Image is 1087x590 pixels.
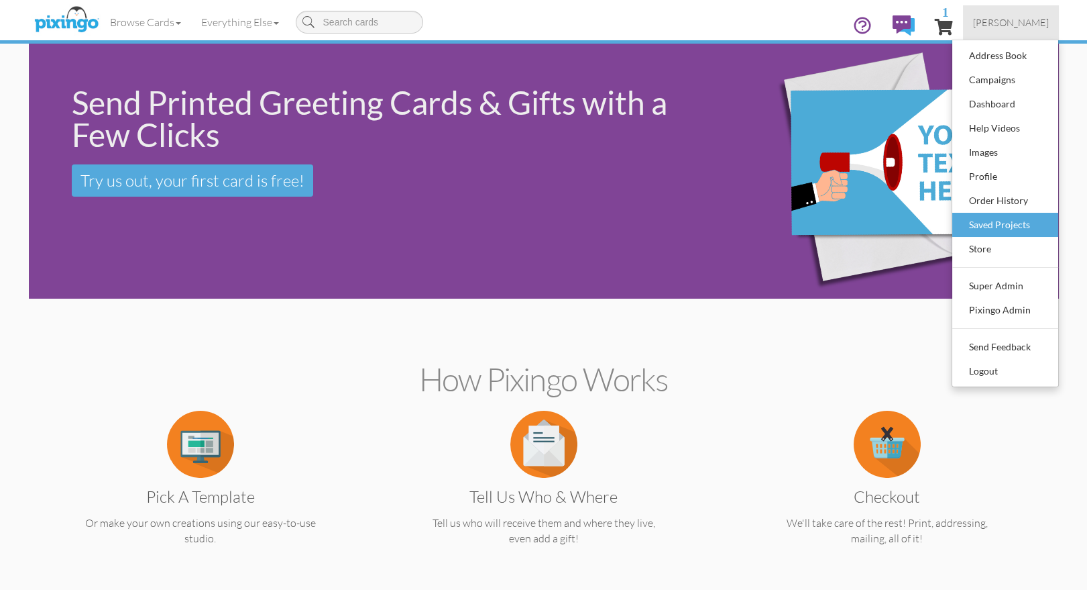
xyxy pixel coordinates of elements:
[55,436,346,546] a: Pick a Template Or make your own creations using our easy-to-use studio.
[752,488,1023,505] h3: Checkout
[952,164,1058,189] a: Profile
[942,5,949,18] span: 1
[966,166,1045,187] div: Profile
[398,436,689,546] a: Tell us Who & Where Tell us who will receive them and where they live, even add a gift!
[952,298,1058,322] a: Pixingo Admin
[952,140,1058,164] a: Images
[966,191,1045,211] div: Order History
[742,515,1033,546] p: We'll take care of the rest! Print, addressing, mailing, all of it!
[296,11,423,34] input: Search cards
[952,274,1058,298] a: Super Admin
[398,515,689,546] p: Tell us who will receive them and where they live, even add a gift!
[408,488,679,505] h3: Tell us Who & Where
[80,170,304,191] span: Try us out, your first card is free!
[966,94,1045,114] div: Dashboard
[966,361,1045,381] div: Logout
[65,488,336,505] h3: Pick a Template
[854,411,921,478] img: item.alt
[966,276,1045,296] div: Super Admin
[100,5,191,39] a: Browse Cards
[966,239,1045,259] div: Store
[952,237,1058,261] a: Store
[191,5,289,39] a: Everything Else
[973,17,1049,28] span: [PERSON_NAME]
[935,5,953,46] a: 1
[31,3,102,37] img: pixingo logo
[966,337,1045,357] div: Send Feedback
[72,87,705,151] div: Send Printed Greeting Cards & Gifts with a Few Clicks
[963,5,1059,40] a: [PERSON_NAME]
[952,68,1058,92] a: Campaigns
[510,411,577,478] img: item.alt
[952,335,1058,359] a: Send Feedback
[893,15,915,36] img: comments.svg
[52,362,1035,397] h2: How Pixingo works
[952,359,1058,383] a: Logout
[952,116,1058,140] a: Help Videos
[966,142,1045,162] div: Images
[952,189,1058,213] a: Order History
[167,411,234,478] img: item.alt
[952,213,1058,237] a: Saved Projects
[952,92,1058,116] a: Dashboard
[742,436,1033,546] a: Checkout We'll take care of the rest! Print, addressing, mailing, all of it!
[72,164,313,197] a: Try us out, your first card is free!
[966,118,1045,138] div: Help Videos
[966,70,1045,90] div: Campaigns
[966,300,1045,320] div: Pixingo Admin
[55,515,346,546] p: Or make your own creations using our easy-to-use studio.
[726,25,1050,318] img: eb544e90-0942-4412-bfe0-c610d3f4da7c.png
[966,215,1045,235] div: Saved Projects
[966,46,1045,66] div: Address Book
[952,44,1058,68] a: Address Book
